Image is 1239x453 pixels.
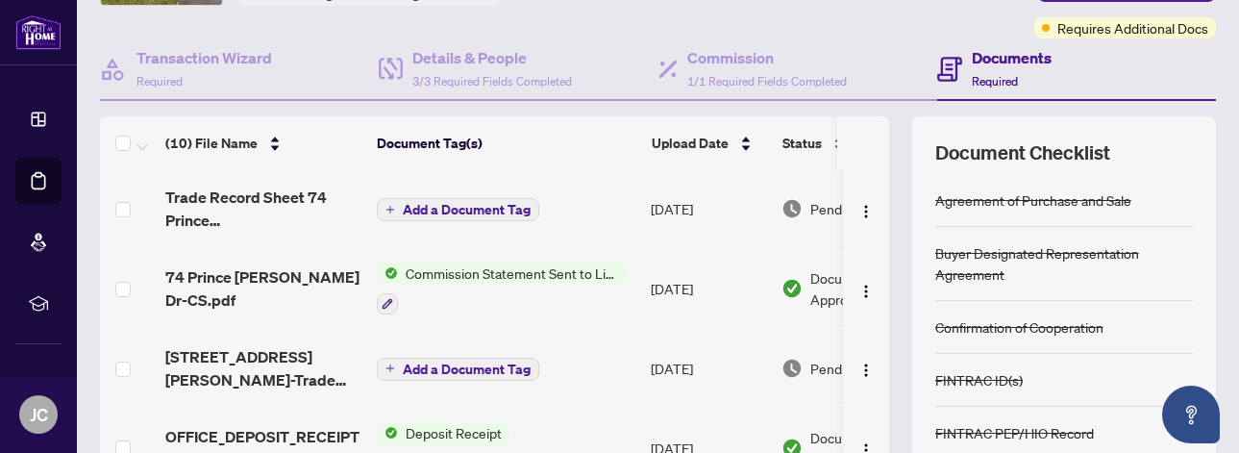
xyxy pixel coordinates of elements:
img: Logo [858,284,874,299]
td: [DATE] [643,330,774,407]
img: Logo [858,204,874,219]
span: plus [385,364,395,373]
div: Agreement of Purchase and Sale [935,189,1131,211]
img: logo [15,14,62,50]
img: Document Status [781,358,803,379]
span: [STREET_ADDRESS][PERSON_NAME]-Trade sheet-[PERSON_NAME] to review.pdf [165,345,361,391]
span: Document Approved [810,267,929,310]
span: JC [30,401,48,428]
span: Add a Document Tag [403,363,531,376]
img: Status Icon [377,422,398,443]
span: plus [385,205,395,214]
span: Trade Record Sheet 74 Prince [PERSON_NAME].pdf [165,186,361,232]
img: Status Icon [377,263,398,284]
button: Open asap [1162,386,1220,443]
h4: Commission [687,46,847,69]
span: (10) File Name [165,133,258,154]
td: [DATE] [643,170,774,247]
button: Add a Document Tag [377,358,539,381]
div: FINTRAC PEP/HIO Record [935,422,1094,443]
span: Add a Document Tag [403,203,531,216]
span: Pending Review [810,198,906,219]
img: Logo [858,363,874,378]
div: FINTRAC ID(s) [935,369,1023,390]
td: [DATE] [643,247,774,330]
span: Status [782,133,822,154]
img: Document Status [781,198,803,219]
img: Document Status [781,278,803,299]
button: Logo [851,353,881,384]
button: Add a Document Tag [377,198,539,221]
div: Confirmation of Cooperation [935,316,1103,338]
button: Status IconCommission Statement Sent to Listing Brokerage [377,263,626,315]
h4: Documents [972,46,1052,69]
span: Requires Additional Docs [1057,17,1208,38]
span: Deposit Receipt [398,422,509,443]
span: Required [972,74,1018,88]
button: Add a Document Tag [377,356,539,381]
span: Required [136,74,183,88]
th: (10) File Name [158,116,369,170]
span: Upload Date [652,133,729,154]
div: Buyer Designated Representation Agreement [935,242,1193,285]
th: Status [775,116,938,170]
span: 1/1 Required Fields Completed [687,74,847,88]
span: Document Checklist [935,139,1110,166]
th: Upload Date [644,116,775,170]
h4: Details & People [412,46,572,69]
th: Document Tag(s) [369,116,644,170]
button: Logo [851,193,881,224]
span: 3/3 Required Fields Completed [412,74,572,88]
span: Pending Review [810,358,906,379]
span: 74 Prince [PERSON_NAME] Dr-CS.pdf [165,265,361,312]
h4: Transaction Wizard [136,46,272,69]
button: Add a Document Tag [377,197,539,222]
span: Commission Statement Sent to Listing Brokerage [398,263,626,284]
button: Logo [851,273,881,304]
